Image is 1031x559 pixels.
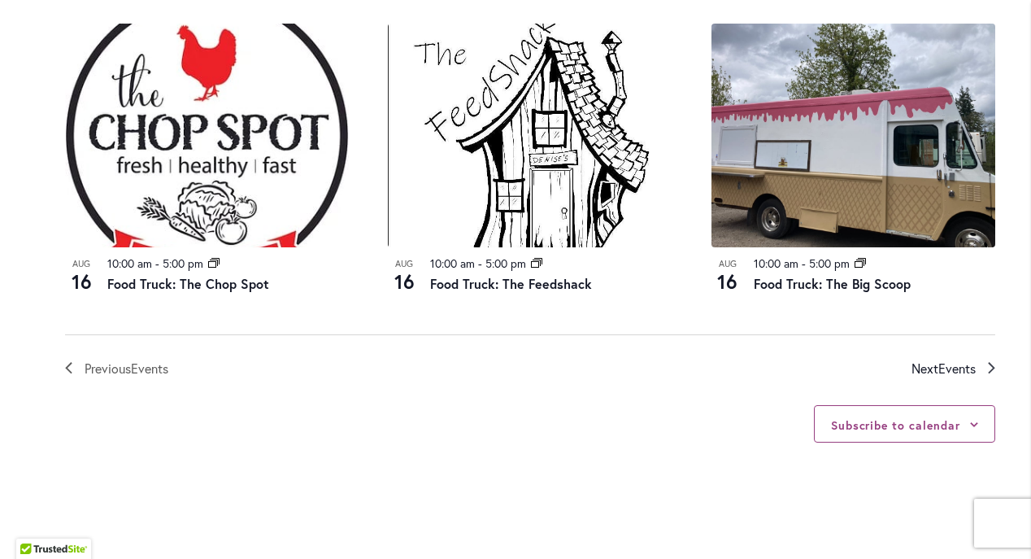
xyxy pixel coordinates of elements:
[754,255,798,271] time: 10:00 am
[711,24,995,247] img: Food Truck: The Big Scoop
[155,255,159,271] span: -
[163,255,203,271] time: 5:00 pm
[809,255,850,271] time: 5:00 pm
[388,257,420,271] span: Aug
[711,257,744,271] span: Aug
[802,255,806,271] span: -
[65,257,98,271] span: Aug
[911,358,976,379] span: Next
[107,255,152,271] time: 10:00 am
[65,358,168,379] a: Previous Events
[831,417,960,433] button: Subscribe to calendar
[65,24,349,247] img: THE CHOP SPOT PDX – Food Truck
[388,268,420,295] span: 16
[754,275,911,292] a: Food Truck: The Big Scoop
[430,255,475,271] time: 10:00 am
[711,268,744,295] span: 16
[911,358,995,379] a: Next Events
[478,255,482,271] span: -
[65,268,98,295] span: 16
[107,275,269,292] a: Food Truck: The Chop Spot
[131,360,168,377] span: Events
[430,275,592,292] a: Food Truck: The Feedshack
[12,501,58,547] iframe: Launch Accessibility Center
[388,24,672,247] img: The Feedshack
[938,360,976,377] span: Events
[485,255,526,271] time: 5:00 pm
[85,358,168,379] span: Previous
